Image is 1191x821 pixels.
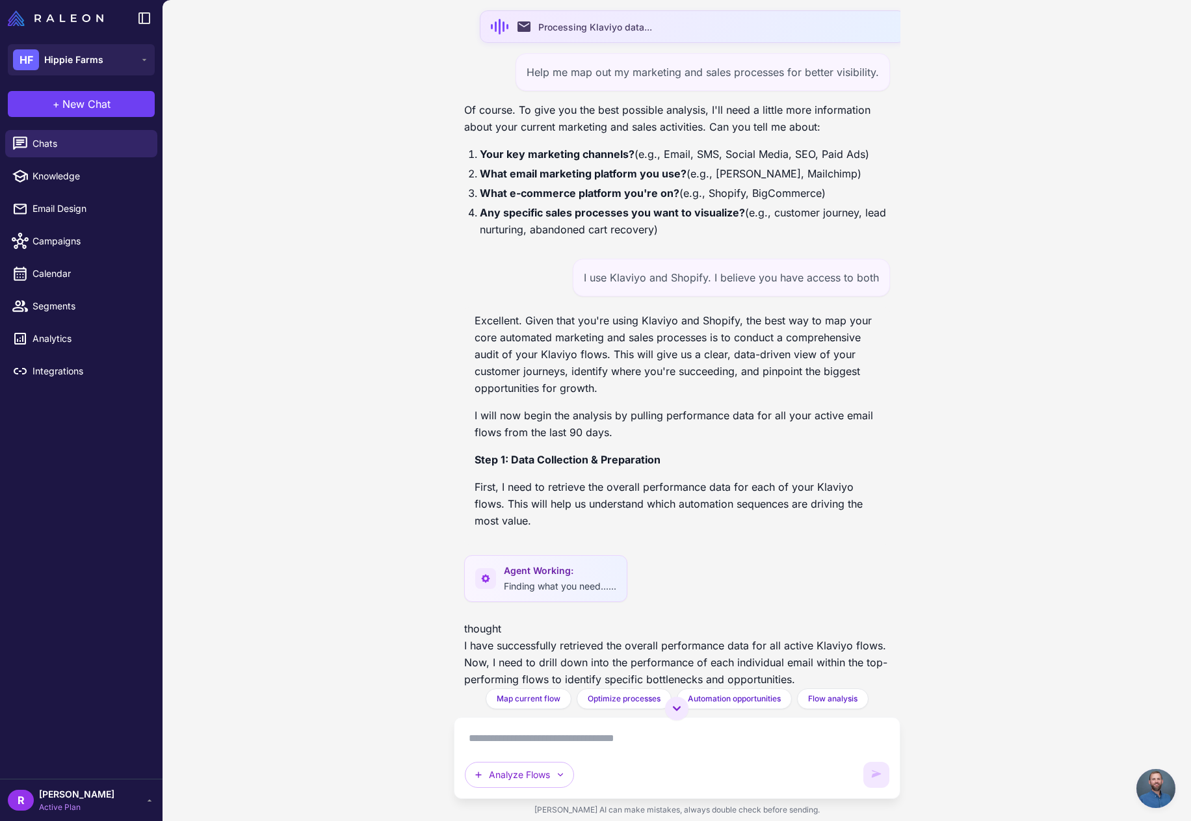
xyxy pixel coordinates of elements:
[5,358,157,385] a: Integrations
[464,620,890,688] p: thought I have successfully retrieved the overall performance data for all active Klaviyo flows. ...
[5,163,157,190] a: Knowledge
[480,146,890,163] li: (e.g., Email, SMS, Social Media, SEO, Paid Ads)
[475,478,880,529] p: First, I need to retrieve the overall performance data for each of your Klaviyo flows. This will ...
[44,53,103,67] span: Hippie Farms
[516,53,890,91] div: Help me map out my marketing and sales processes for better visibility.
[504,580,616,592] span: Finding what you need......
[677,688,792,709] button: Automation opportunities
[688,693,781,705] span: Automation opportunities
[480,148,635,161] strong: Your key marketing channels?
[5,228,157,255] a: Campaigns
[475,407,880,441] p: I will now begin the analysis by pulling performance data for all your active email flows from th...
[33,137,147,151] span: Chats
[5,130,157,157] a: Chats
[475,312,880,397] p: Excellent. Given that you're using Klaviyo and Shopify, the best way to map your core automated m...
[808,693,857,705] span: Flow analysis
[13,49,39,70] div: HF
[480,167,687,180] strong: What email marketing platform you use?
[1136,769,1175,808] div: Open chat
[497,693,560,705] span: Map current flow
[8,790,34,811] div: R
[480,187,679,200] strong: What e-commerce platform you're on?
[480,165,890,182] li: (e.g., [PERSON_NAME], Mailchimp)
[516,19,532,34] span: email
[480,185,890,202] li: (e.g., Shopify, BigCommerce)
[5,260,157,287] a: Calendar
[573,259,890,296] div: I use Klaviyo and Shopify. I believe you have access to both
[504,564,616,578] span: Agent Working:
[480,206,745,219] strong: Any specific sales processes you want to visualize?
[39,787,114,801] span: [PERSON_NAME]
[486,688,571,709] button: Map current flow
[33,364,147,378] span: Integrations
[8,10,109,26] a: Raleon Logo
[577,688,672,709] button: Optimize processes
[33,169,147,183] span: Knowledge
[33,299,147,313] span: Segments
[475,453,661,466] strong: Step 1: Data Collection & Preparation
[53,96,60,112] span: +
[8,44,155,75] button: HFHippie Farms
[39,801,114,813] span: Active Plan
[33,234,147,248] span: Campaigns
[33,267,147,281] span: Calendar
[5,293,157,320] a: Segments
[33,332,147,346] span: Analytics
[62,96,111,112] span: New Chat
[588,693,661,705] span: Optimize processes
[5,325,157,352] a: Analytics
[797,688,869,709] button: Flow analysis
[8,91,155,117] button: +New Chat
[33,202,147,216] span: Email Design
[480,204,890,238] li: (e.g., customer journey, lead nurturing, abandoned cart recovery)
[538,20,652,34] span: Processing Klaviyo data...
[5,195,157,222] a: Email Design
[464,101,890,135] p: Of course. To give you the best possible analysis, I'll need a little more information about your...
[454,799,900,821] div: [PERSON_NAME] AI can make mistakes, always double check before sending.
[465,762,574,788] button: Analyze Flows
[8,10,103,26] img: Raleon Logo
